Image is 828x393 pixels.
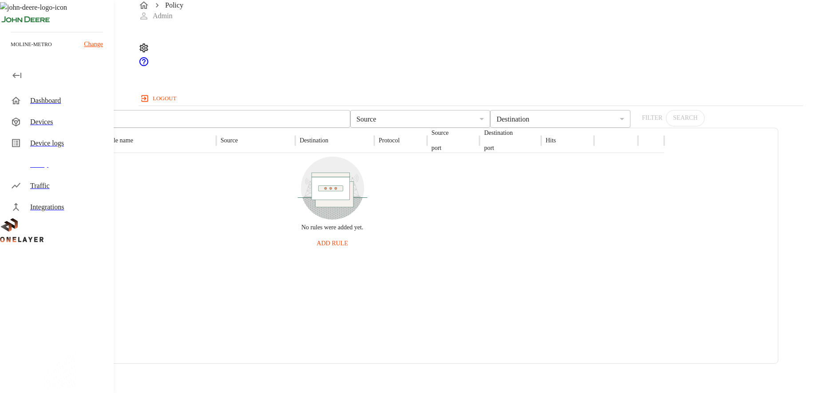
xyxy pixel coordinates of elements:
p: Destination [300,136,329,145]
p: Hits [546,136,556,145]
p: Destination [484,129,513,138]
p: Rule name [107,136,133,145]
p: No rules were added yet. [301,223,364,232]
p: port [484,144,513,153]
a: logout [139,91,803,106]
p: Source [221,136,238,145]
p: Admin [153,11,172,21]
button: Add Rule [313,236,351,252]
p: port [432,144,449,153]
p: Source [432,129,449,138]
p: Protocol [379,136,400,145]
button: logout [139,91,180,106]
span: Support Portal [139,61,149,68]
a: onelayer-support [139,61,149,68]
